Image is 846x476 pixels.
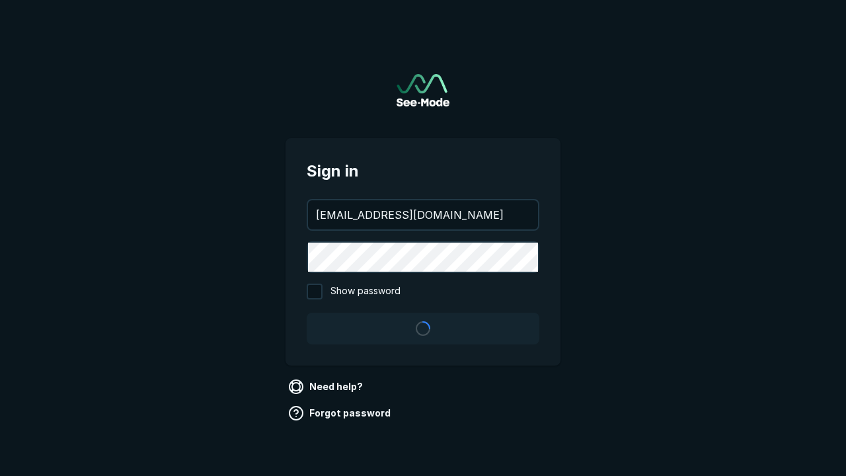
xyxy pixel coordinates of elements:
span: Show password [330,284,401,299]
a: Need help? [286,376,368,397]
a: Forgot password [286,403,396,424]
img: See-Mode Logo [397,74,449,106]
span: Sign in [307,159,539,183]
a: Go to sign in [397,74,449,106]
input: your@email.com [308,200,538,229]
